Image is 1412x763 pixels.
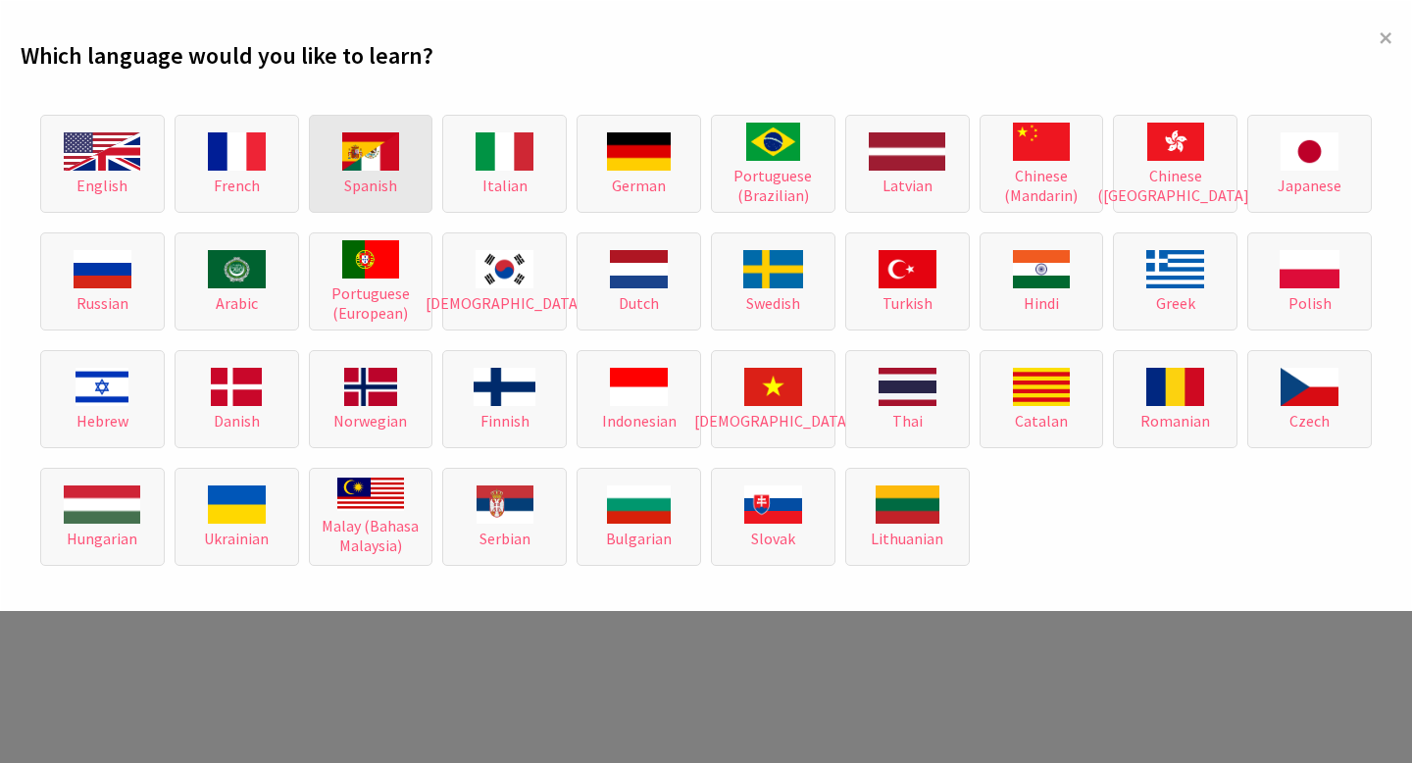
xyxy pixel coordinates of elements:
button: Danish [175,350,299,448]
img: English [64,132,140,171]
span: Polish [1288,293,1332,313]
button: Hungarian [40,468,165,566]
button: Thai [845,350,970,448]
button: Finnish [442,350,567,448]
span: Finnish [480,411,529,431]
button: Japanese [1247,115,1372,213]
button: Serbian [442,468,567,566]
button: Norwegian [309,350,433,448]
button: Lithuanian [845,468,970,566]
button: Portuguese (Brazilian) [711,115,835,213]
span: Thai [892,411,923,431]
img: Indonesian [610,368,668,406]
button: Spanish [309,115,433,213]
span: Czech [1289,411,1330,431]
span: Malay (Bahasa Malaysia) [320,516,423,555]
span: [DEMOGRAPHIC_DATA] [694,411,852,431]
img: Portuguese (European) [342,240,400,279]
img: Chinese (Mandarin) [1147,123,1205,161]
img: Hindi [1013,250,1071,288]
img: Polish [1280,250,1340,288]
button: Hebrew [40,350,165,448]
span: Serbian [479,529,530,548]
button: Chinese (Mandarin) [980,115,1104,213]
img: Czech [1281,368,1338,406]
button: French [175,115,299,213]
span: Hungarian [67,529,137,548]
button: Portuguese (European) [309,232,433,331]
img: Russian [74,250,131,288]
button: Turkish [845,232,970,331]
img: Norwegian [344,368,397,406]
span: Romanian [1140,411,1210,431]
img: Portuguese (Brazilian) [746,123,801,161]
span: Danish [214,411,260,431]
button: German [577,115,701,213]
img: Latvian [869,132,945,171]
button: Russian [40,232,165,331]
span: Latvian [882,176,933,195]
span: × [1379,20,1392,55]
span: Indonesian [602,411,677,431]
span: Chinese ([GEOGRAPHIC_DATA]) [1097,166,1254,205]
button: Latvian [845,115,970,213]
button: Arabic [175,232,299,331]
img: Chinese (Mandarin) [1013,123,1071,161]
img: Ukrainian [208,485,266,524]
button: Czech [1247,350,1372,448]
button: Hindi [980,232,1104,331]
img: Danish [211,368,262,406]
img: Italian [476,132,533,171]
span: Arabic [216,293,258,313]
img: Swedish [743,250,804,288]
span: Hindi [1024,293,1059,313]
span: Japanese [1278,176,1341,195]
img: Romanian [1146,368,1204,406]
span: Russian [76,293,128,313]
span: Bulgarian [606,529,672,548]
span: French [214,176,260,195]
span: Portuguese (Brazilian) [722,166,825,205]
img: Hebrew [76,368,128,406]
img: Finnish [474,368,535,406]
img: Thai [879,368,936,406]
button: Malay (Bahasa Malaysia) [309,468,433,566]
button: [DEMOGRAPHIC_DATA] [442,232,567,331]
span: Norwegian [333,411,407,431]
button: Swedish [711,232,835,331]
button: Bulgarian [577,468,701,566]
span: German [612,176,666,195]
img: Catalan [1013,368,1071,406]
button: Dutch [577,232,701,331]
img: Arabic [208,250,266,288]
span: [DEMOGRAPHIC_DATA] [426,293,583,313]
button: Greek [1113,232,1237,331]
button: English [40,115,165,213]
span: Spanish [344,176,397,195]
span: Swedish [746,293,800,313]
button: [DEMOGRAPHIC_DATA] [711,350,835,448]
img: Spanish [342,132,400,171]
img: Malay (Bahasa Malaysia) [337,478,404,511]
span: Chinese (Mandarin) [990,166,1093,205]
button: Chinese ([GEOGRAPHIC_DATA]) [1113,115,1237,213]
img: German [607,132,671,171]
button: Polish [1247,232,1372,331]
img: Greek [1146,250,1204,288]
span: Dutch [619,293,659,313]
span: Greek [1156,293,1195,313]
span: Hebrew [76,411,128,431]
button: Romanian [1113,350,1237,448]
img: Vietnamese [744,368,802,406]
img: Bulgarian [607,485,671,524]
span: Slovak [751,529,795,548]
button: Italian [442,115,567,213]
span: Catalan [1015,411,1068,431]
span: Lithuanian [871,529,943,548]
span: Italian [482,176,528,195]
img: Turkish [879,250,936,288]
button: Indonesian [577,350,701,448]
img: Japanese [1281,132,1338,171]
button: Catalan [980,350,1104,448]
img: Korean [476,250,533,288]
